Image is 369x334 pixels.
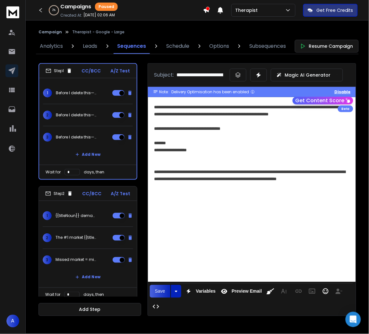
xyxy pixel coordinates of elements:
p: Analytics [40,42,63,50]
span: 2 [43,111,52,120]
div: Beta [338,105,353,112]
li: Step1CC/BCCA/Z Test1Before I delete this—should I send details?2Before I delete this—should I sen... [39,63,137,180]
a: Options [206,38,233,54]
button: Add Step [39,303,141,316]
p: Wait for [45,292,60,297]
p: Therapist - Google - Large [72,29,125,35]
p: Leads [83,42,97,50]
p: Before I delete this—should I send details? [56,135,97,140]
p: Subject: [154,71,174,79]
a: Schedule [162,38,193,54]
button: Add New [70,148,106,161]
a: Leads [79,38,101,54]
span: Note: [159,89,169,95]
button: Get Content Score [293,97,353,104]
p: days, then [84,170,104,175]
div: Step 2 [45,191,73,196]
div: Step 1 [46,68,72,74]
button: Emoticons [320,285,332,298]
p: The #1 market {{titleLCP}} overlook (still!) [56,235,97,240]
img: logo [6,6,19,18]
button: Get Free Credits [303,4,358,17]
h1: Campaigns [60,3,91,11]
p: Created At: [60,13,82,18]
p: Options [210,42,229,50]
span: 3 [43,133,52,142]
button: Variables [183,285,217,298]
button: Insert Unsubscribe Link [333,285,345,298]
button: A [6,315,19,328]
p: Before I delete this—should I send details? [56,113,97,118]
p: days, then [83,292,104,297]
span: 1 [43,211,52,220]
button: Add New [70,271,106,284]
p: [DATE] 02:06 AM [83,13,115,18]
button: Campaign [39,29,62,35]
p: Sequences [117,42,146,50]
span: 1 [43,88,52,97]
p: CC/BCC [82,190,101,197]
button: Clean HTML [264,285,277,298]
a: Sequences [114,38,150,54]
div: Paused [95,3,118,11]
a: Analytics [36,38,67,54]
button: More Text [278,285,290,298]
div: Open Intercom Messenger [346,312,361,327]
button: Disable [334,89,351,95]
span: 2 [43,233,52,242]
div: Delivery Optimisation has been enabled [172,89,255,95]
a: Subsequences [245,38,290,54]
p: Before I delete this—should I send details? [56,90,97,96]
span: Variables [195,289,217,294]
p: Wait for [46,170,61,175]
p: Therapist [236,7,261,13]
p: Magic AI Generator [285,72,330,78]
p: {{titleNoun}} demand is rising [56,213,97,218]
p: Get Free Credits [317,7,353,13]
span: 3 [43,255,52,264]
button: Preview Email [218,285,263,298]
button: Save [150,285,170,298]
button: Insert Link (Ctrl+K) [293,285,305,298]
button: Magic AI Generator [271,69,343,81]
p: Schedule [166,42,189,50]
p: Missed market = missed money [56,257,97,263]
p: A/Z Test [111,190,131,197]
button: Resume Campaign [295,40,359,53]
span: Preview Email [230,289,263,294]
li: Step2CC/BCCA/Z Test1{{titleNoun}} demand is rising2The #1 market {{titleLCP}} overlook (still!)3M... [39,186,137,302]
p: A/Z Test [110,68,130,74]
p: CC/BCC [82,68,101,74]
button: Code View [150,300,162,313]
p: Subsequences [249,42,286,50]
p: 2 % [52,8,56,12]
button: Insert Image (Ctrl+P) [306,285,318,298]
